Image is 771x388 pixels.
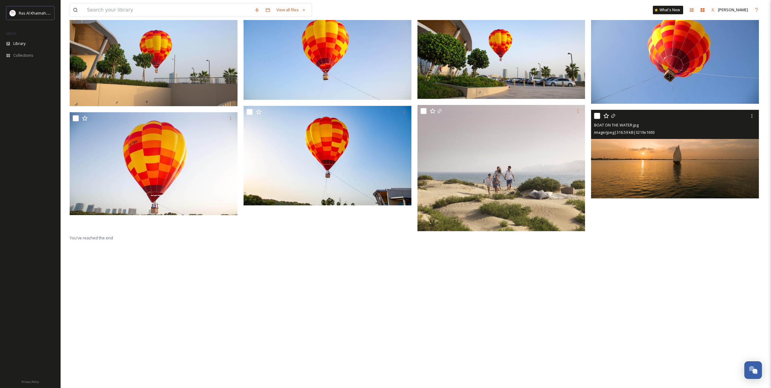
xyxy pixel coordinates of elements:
img: RAK Family Beach Mountain View_0032.tif [417,105,585,231]
button: Open Chat [744,361,762,379]
img: BOAT ON THE WATER.jpg [591,110,759,198]
span: Library [13,41,25,46]
a: [PERSON_NAME] [708,4,751,16]
span: Privacy Policy [22,380,39,384]
span: MEDIA [6,31,17,36]
span: image/jpeg | 316.59 kB | 3219 x 1693 [594,130,655,135]
img: Logo_RAKTDA_RGB-01.png [10,10,16,16]
span: You've reached the end [70,235,113,241]
span: Ras Al Khaimah Tourism Development Authority [19,10,105,16]
span: Collections [13,52,33,58]
a: What's New [653,6,683,14]
a: View all files [273,4,309,16]
span: [PERSON_NAME] [718,7,748,12]
input: Search your library [84,3,251,17]
img: RAK Airventure .jpg [70,112,238,215]
span: BOAT ON THE WATER.jpg [594,122,639,128]
a: Privacy Policy [22,378,39,385]
img: RAK Airventure .jpg [244,106,411,205]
